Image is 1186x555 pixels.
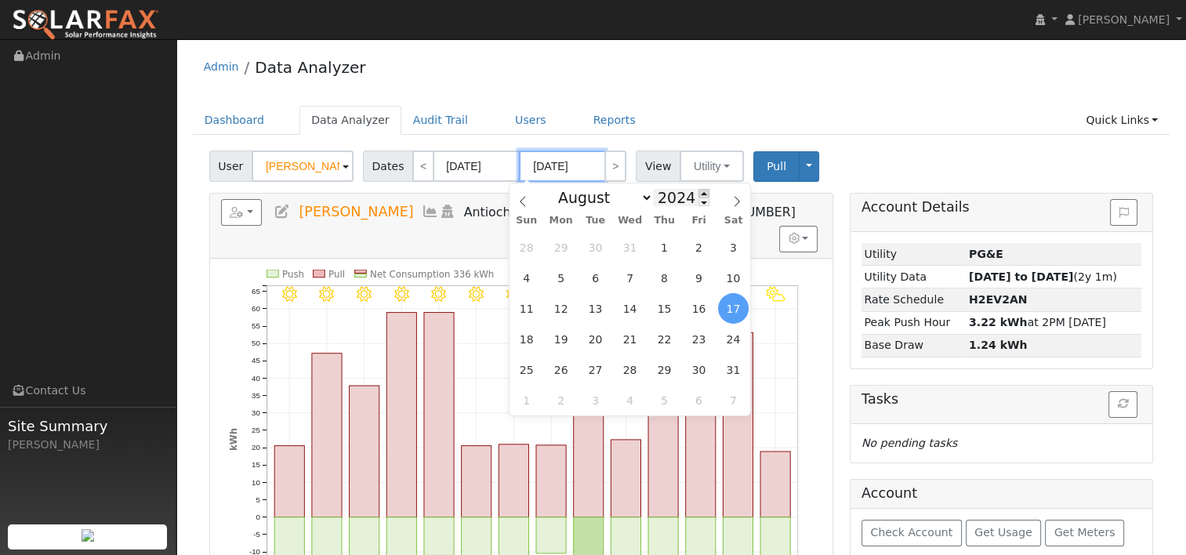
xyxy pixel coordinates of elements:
span: August 15, 2024 [649,293,680,324]
button: Utility [680,151,744,182]
button: Issue History [1110,199,1137,226]
span: August 19, 2024 [546,324,576,354]
a: Multi-Series Graph [422,204,439,219]
a: Login As (last Never) [439,204,456,219]
span: July 31, 2024 [615,232,645,263]
span: August 9, 2024 [684,263,714,293]
span: September 3, 2024 [580,385,611,415]
span: July 29, 2024 [546,232,576,263]
a: Reports [582,106,647,135]
span: [PERSON_NAME] [299,204,413,219]
td: Utility Data [861,266,966,288]
a: Data Analyzer [299,106,401,135]
span: August 31, 2024 [718,354,749,385]
span: August 5, 2024 [546,263,576,293]
span: August 4, 2024 [511,263,542,293]
span: August 17, 2024 [718,293,749,324]
span: Sun [510,216,544,226]
rect: onclick="" [312,354,342,517]
rect: onclick="" [536,445,566,517]
span: August 7, 2024 [615,263,645,293]
img: SolarFax [12,9,159,42]
span: [PHONE_NUMBER] [682,205,796,219]
rect: onclick="" [536,517,566,553]
span: August 30, 2024 [684,354,714,385]
span: August 27, 2024 [580,354,611,385]
a: Admin [204,60,239,73]
span: Check Account [870,526,952,539]
text: 10 [252,478,260,487]
a: > [604,151,626,182]
strong: [DATE] to [DATE] [969,270,1073,283]
strong: 3.22 kWh [969,316,1028,328]
text: 45 [252,356,260,365]
i: 8/07 - Clear [394,286,409,301]
span: View [636,151,680,182]
button: Refresh [1108,391,1137,418]
span: July 30, 2024 [580,232,611,263]
span: August 1, 2024 [649,232,680,263]
span: September 7, 2024 [718,385,749,415]
rect: onclick="" [424,312,454,517]
span: September 2, 2024 [546,385,576,415]
span: August 20, 2024 [580,324,611,354]
rect: onclick="" [499,444,528,517]
span: Antioch, [GEOGRAPHIC_DATA] [464,205,649,219]
input: Select a User [252,151,354,182]
span: August 22, 2024 [649,324,680,354]
rect: onclick="" [386,312,416,517]
span: August 24, 2024 [718,324,749,354]
h5: Account Details [861,199,1141,216]
div: [PERSON_NAME] [8,437,168,453]
span: August 10, 2024 [718,263,749,293]
i: 8/08 - MostlyClear [431,286,446,301]
text: 20 [252,443,260,452]
span: Thu [647,216,682,226]
rect: onclick="" [760,452,790,517]
text: 35 [252,391,260,400]
button: Check Account [861,520,962,546]
span: August 26, 2024 [546,354,576,385]
i: No pending tasks [861,437,957,449]
text: 55 [252,321,260,330]
a: Users [503,106,558,135]
text: 25 [252,426,260,434]
span: August 23, 2024 [684,324,714,354]
text: 15 [252,460,260,469]
text: -5 [253,530,260,539]
span: August 21, 2024 [615,324,645,354]
span: August 18, 2024 [511,324,542,354]
span: (2y 1m) [969,270,1117,283]
span: August 25, 2024 [511,354,542,385]
select: Month [550,188,653,207]
span: September 5, 2024 [649,385,680,415]
span: Sat [716,216,751,226]
a: Audit Trail [401,106,480,135]
rect: onclick="" [349,386,379,517]
a: Quick Links [1074,106,1170,135]
input: Year [653,189,709,206]
text: 40 [252,374,260,383]
i: 8/06 - Clear [357,286,372,301]
span: September 6, 2024 [684,385,714,415]
button: Pull [753,151,800,182]
a: < [412,151,434,182]
td: Rate Schedule [861,288,966,311]
span: August 13, 2024 [580,293,611,324]
text: 50 [252,339,260,347]
strong: 1.24 kWh [969,339,1028,351]
text: Net Consumption 336 kWh [370,269,494,280]
span: Dates [363,151,413,182]
span: August 11, 2024 [511,293,542,324]
img: retrieve [82,529,94,542]
rect: onclick="" [574,334,604,517]
span: August 29, 2024 [649,354,680,385]
strong: Y [969,293,1028,306]
a: Data Analyzer [255,58,365,77]
rect: onclick="" [724,332,753,517]
span: Pull [767,160,786,172]
text: 30 [252,408,260,417]
i: 8/17 - PartlyCloudy [766,286,785,301]
span: Get Usage [974,526,1032,539]
rect: onclick="" [462,446,491,517]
